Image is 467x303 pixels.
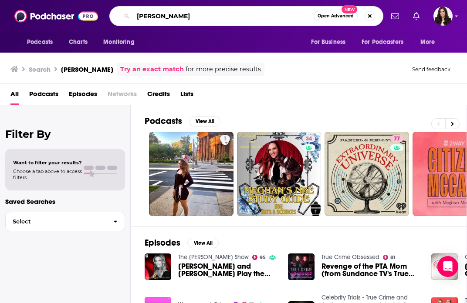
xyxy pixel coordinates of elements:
[108,87,137,105] span: Networks
[314,11,358,21] button: Open AdvancedNew
[5,128,125,140] h2: Filter By
[178,263,277,277] span: [PERSON_NAME] and [PERSON_NAME] Play the Victim, and Twitter Files Revelations, with [PERSON_NAME...
[305,34,356,50] button: open menu
[288,253,315,280] img: Revenge of the PTA Mom (from Sundance TV's True Crime Story)
[311,36,345,48] span: For Business
[21,34,64,50] button: open menu
[145,237,180,248] h2: Episodes
[433,7,453,26] img: User Profile
[433,7,453,26] button: Show profile menu
[390,256,395,260] span: 81
[63,34,93,50] a: Charts
[186,64,261,74] span: for more precise results
[13,168,82,180] span: Choose a tab above to access filters.
[27,36,53,48] span: Podcasts
[318,14,354,18] span: Open Advanced
[69,36,88,48] span: Charts
[5,197,125,206] p: Saved Searches
[431,253,458,280] img: Kelly Dwyer | Circumstantial Evidence
[433,7,453,26] span: Logged in as RebeccaShapiro
[189,116,220,127] button: View All
[61,65,113,73] h3: [PERSON_NAME]
[178,263,277,277] a: Harry and Meghan Play the Victim, and Twitter Files Revelations, with Tom Bower, Ric Grenell, Sop...
[237,132,321,216] a: 34
[149,132,233,216] a: 1
[178,253,249,261] a: The Megyn Kelly Show
[14,8,98,24] img: Podchaser - Follow, Share and Rate Podcasts
[394,135,400,143] span: 77
[223,135,227,143] span: 1
[180,87,193,105] a: Lists
[437,256,458,277] div: Open Intercom Messenger
[388,9,403,23] a: Show notifications dropdown
[414,34,446,50] button: open menu
[321,263,421,277] a: Revenge of the PTA Mom (from Sundance TV's True Crime Story)
[342,5,357,13] span: New
[409,9,423,23] a: Show notifications dropdown
[321,253,379,261] a: True Crime Obsessed
[187,238,219,248] button: View All
[145,253,171,280] img: Harry and Meghan Play the Victim, and Twitter Files Revelations, with Tom Bower, Ric Grenell, Sop...
[69,87,97,105] a: Episodes
[362,36,403,48] span: For Podcasters
[6,219,106,224] span: Select
[120,64,184,74] a: Try an exact match
[29,87,58,105] a: Podcasts
[356,34,416,50] button: open menu
[13,160,82,166] span: Want to filter your results?
[5,212,125,231] button: Select
[97,34,146,50] button: open menu
[10,87,19,105] a: All
[420,36,435,48] span: More
[390,135,403,142] a: 77
[147,87,170,105] a: Credits
[145,116,182,127] h2: Podcasts
[383,255,396,260] a: 81
[325,132,409,216] a: 77
[260,256,266,260] span: 95
[252,255,266,260] a: 95
[409,66,453,73] button: Send feedback
[145,116,220,127] a: PodcastsView All
[103,36,134,48] span: Monitoring
[220,135,230,142] a: 1
[306,135,312,143] span: 34
[109,6,383,26] div: Search podcasts, credits, & more...
[145,237,219,248] a: EpisodesView All
[133,9,314,23] input: Search podcasts, credits, & more...
[302,135,315,142] a: 34
[29,65,51,73] h3: Search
